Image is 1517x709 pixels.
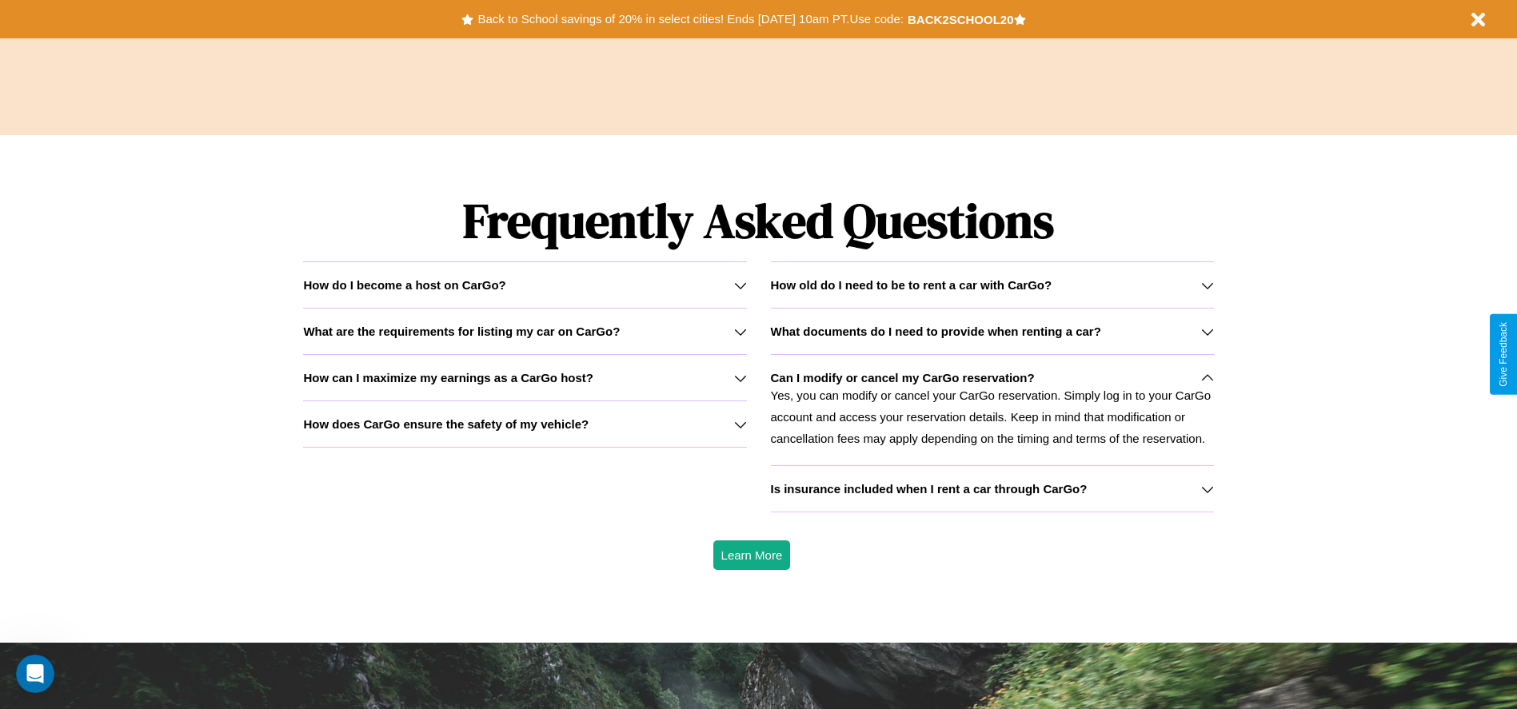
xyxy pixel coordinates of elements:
[713,540,791,570] button: Learn More
[771,482,1088,496] h3: Is insurance included when I rent a car through CarGo?
[303,325,620,338] h3: What are the requirements for listing my car on CarGo?
[473,8,907,30] button: Back to School savings of 20% in select cities! Ends [DATE] 10am PT.Use code:
[908,13,1014,26] b: BACK2SCHOOL20
[771,384,1214,449] p: Yes, you can modify or cancel your CarGo reservation. Simply log in to your CarGo account and acc...
[303,278,505,292] h3: How do I become a host on CarGo?
[16,655,54,693] iframe: Intercom live chat
[303,180,1213,261] h1: Frequently Asked Questions
[1498,322,1509,387] div: Give Feedback
[771,325,1101,338] h3: What documents do I need to provide when renting a car?
[303,417,589,431] h3: How does CarGo ensure the safety of my vehicle?
[303,371,593,384] h3: How can I maximize my earnings as a CarGo host?
[771,371,1035,384] h3: Can I modify or cancel my CarGo reservation?
[771,278,1052,292] h3: How old do I need to be to rent a car with CarGo?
